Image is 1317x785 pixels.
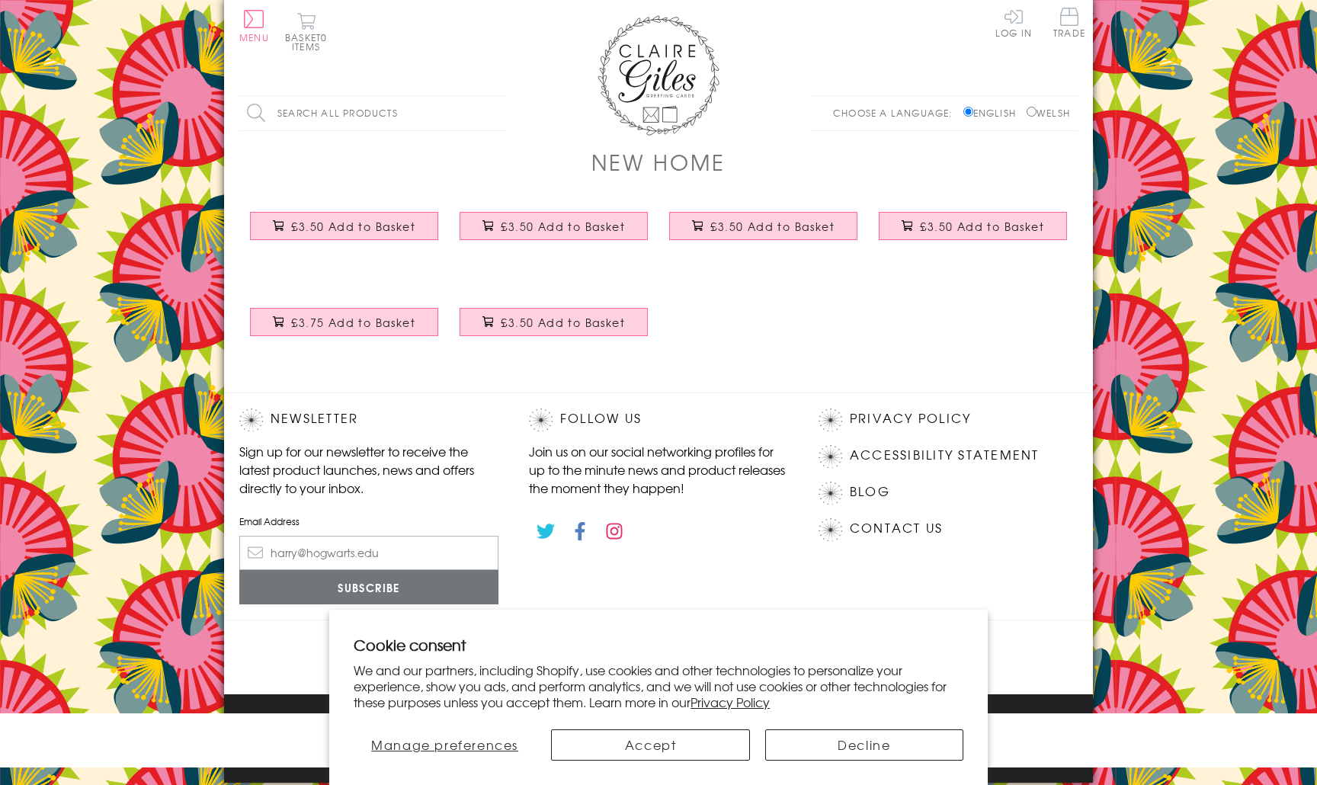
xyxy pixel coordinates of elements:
button: £3.50 Add to Basket [879,212,1068,240]
button: £3.50 Add to Basket [669,212,858,240]
a: New Home Card, Pink Star, Embellished with a padded star £3.50 Add to Basket [449,200,658,266]
a: Contact Us [850,518,943,539]
input: Search [491,96,506,130]
label: Email Address [239,514,498,528]
input: harry@hogwarts.edu [239,536,498,570]
input: Search all products [239,96,506,130]
label: Welsh [1027,106,1070,120]
span: 0 items [292,30,327,53]
img: Claire Giles Greetings Cards [598,15,719,136]
h1: New Home [591,146,725,178]
a: Privacy Policy [850,409,971,429]
p: We and our partners, including Shopify, use cookies and other technologies to personalize your ex... [354,662,963,710]
a: New Home Card, Flowers & Phone, New Home, Embellished with colourful pompoms £3.75 Add to Basket [239,296,449,362]
button: Decline [765,729,963,761]
span: £3.75 Add to Basket [291,315,415,330]
h2: Follow Us [529,409,788,431]
span: £3.50 Add to Basket [501,315,625,330]
button: Accept [551,729,749,761]
button: Basket0 items [285,12,327,51]
span: Manage preferences [371,735,518,754]
button: £3.50 Add to Basket [250,212,439,240]
button: Menu [239,10,269,42]
span: Menu [239,30,269,44]
a: Accessibility Statement [850,445,1040,466]
span: £3.50 Add to Basket [920,219,1044,234]
p: Sign up for our newsletter to receive the latest product launches, news and offers directly to yo... [239,442,498,497]
span: £3.50 Add to Basket [710,219,835,234]
span: Trade [1053,8,1085,37]
p: Join us on our social networking profiles for up to the minute news and product releases the mome... [529,442,788,497]
label: English [963,106,1024,120]
button: £3.50 Add to Basket [460,212,649,240]
a: Log In [995,8,1032,37]
a: New Home Card, Colourful Houses, Hope you'll be very happy in your New Home £3.50 Add to Basket [868,200,1078,266]
a: New Home Card, Pink on Plum Happy New Home, with gold foil £3.50 Add to Basket [658,200,868,266]
span: £3.50 Add to Basket [501,219,625,234]
button: Manage preferences [354,729,536,761]
h2: Newsletter [239,409,498,431]
input: English [963,107,973,117]
a: Trade [1053,8,1085,40]
a: New Home Card, City, New Home, Embossed and Foiled text £3.50 Add to Basket [449,296,658,362]
input: Welsh [1027,107,1037,117]
button: £3.75 Add to Basket [250,308,439,336]
a: Blog [850,482,890,502]
a: New Home Card, Tree, New Home, Embossed and Foiled text £3.50 Add to Basket [239,200,449,266]
a: Privacy Policy [691,693,770,711]
span: £3.50 Add to Basket [291,219,415,234]
h2: Cookie consent [354,634,963,655]
input: Subscribe [239,570,498,604]
p: Choose a language: [833,106,960,120]
button: £3.50 Add to Basket [460,308,649,336]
